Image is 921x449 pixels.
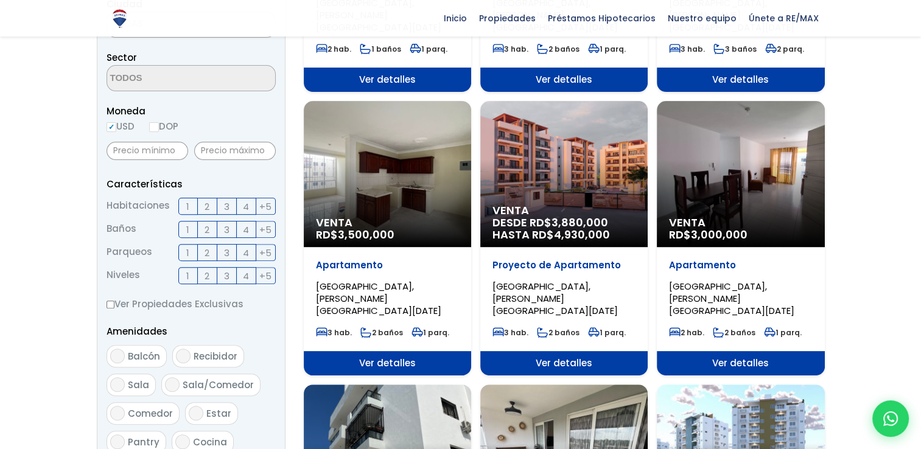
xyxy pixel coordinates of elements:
input: Cocina [175,434,190,449]
span: 1 [186,199,189,214]
span: 3,500,000 [338,227,394,242]
span: RD$ [669,227,748,242]
span: 4 [243,199,249,214]
span: Recibidor [194,350,237,363]
input: DOP [149,122,159,132]
input: USD [107,122,116,132]
span: [GEOGRAPHIC_DATA], [PERSON_NAME][GEOGRAPHIC_DATA][DATE] [316,280,441,317]
input: Recibidor [176,349,191,363]
a: Venta RD$3,000,000 Apartamento [GEOGRAPHIC_DATA], [PERSON_NAME][GEOGRAPHIC_DATA][DATE] 2 hab. 2 b... [657,101,824,375]
span: Comedor [128,407,173,420]
span: [GEOGRAPHIC_DATA], [PERSON_NAME][GEOGRAPHIC_DATA][DATE] [669,280,794,317]
span: Pantry [128,436,159,448]
span: 1 [186,268,189,284]
span: Sector [107,51,137,64]
span: 3 hab. [492,327,528,338]
span: 3 hab. [669,44,705,54]
span: 3 hab. [492,44,528,54]
span: Habitaciones [107,198,170,215]
span: 2 baños [537,44,580,54]
span: 1 parq. [588,327,626,338]
span: Ver detalles [304,68,471,92]
img: Logo de REMAX [109,8,130,29]
span: +5 [259,222,271,237]
span: 3 [224,245,229,260]
span: Moneda [107,103,276,119]
span: Ver detalles [657,351,824,375]
span: 1 [186,222,189,237]
span: Estar [206,407,231,420]
span: 2 baños [360,327,403,338]
span: 2 parq. [765,44,804,54]
input: Ver Propiedades Exclusivas [107,301,114,308]
span: +5 [259,199,271,214]
span: 1 [186,245,189,260]
span: 1 baños [360,44,401,54]
label: DOP [149,119,178,134]
span: 4,930,000 [554,227,610,242]
span: Sala/Comedor [183,378,254,391]
span: 1 parq. [411,327,449,338]
p: Características [107,176,276,192]
span: 2 hab. [316,44,351,54]
span: [GEOGRAPHIC_DATA], [PERSON_NAME][GEOGRAPHIC_DATA][DATE] [492,280,618,317]
p: Apartamento [669,259,812,271]
span: DESDE RD$ [492,217,636,241]
a: Venta DESDE RD$3,880,000 HASTA RD$4,930,000 Proyecto de Apartamento [GEOGRAPHIC_DATA], [PERSON_NA... [480,101,648,375]
a: Venta RD$3,500,000 Apartamento [GEOGRAPHIC_DATA], [PERSON_NAME][GEOGRAPHIC_DATA][DATE] 3 hab. 2 b... [304,101,471,375]
span: 3 [224,222,229,237]
span: 2 [205,245,209,260]
span: 4 [243,245,249,260]
textarea: Search [107,66,225,92]
span: 2 baños [713,327,755,338]
p: Amenidades [107,324,276,339]
input: Balcón [110,349,125,363]
span: Venta [316,217,459,229]
span: 2 [205,222,209,237]
span: 3,000,000 [691,227,748,242]
span: +5 [259,245,271,260]
input: Sala [110,377,125,392]
span: 1 parq. [588,44,626,54]
span: Sala [128,378,149,391]
span: Parqueos [107,244,152,261]
span: Ver detalles [480,351,648,375]
input: Comedor [110,406,125,420]
span: Ver detalles [480,68,648,92]
label: USD [107,119,135,134]
span: 1 parq. [764,327,802,338]
span: Propiedades [473,9,542,27]
span: HASTA RD$ [492,229,636,241]
span: Inicio [438,9,473,27]
span: RD$ [316,227,394,242]
span: 2 [205,268,209,284]
span: 2 baños [537,327,580,338]
span: Ver detalles [304,351,471,375]
span: Ver detalles [657,68,824,92]
span: 2 [205,199,209,214]
span: 3 hab. [316,327,352,338]
span: 1 parq. [410,44,447,54]
span: Venta [669,217,812,229]
span: 4 [243,268,249,284]
span: Baños [107,221,136,238]
span: Nuestro equipo [662,9,743,27]
span: Únete a RE/MAX [743,9,825,27]
span: 3 [224,268,229,284]
input: Precio máximo [194,142,276,160]
span: 2 hab. [669,327,704,338]
span: Niveles [107,267,140,284]
span: +5 [259,268,271,284]
label: Ver Propiedades Exclusivas [107,296,276,312]
span: 3,880,000 [552,215,608,230]
p: Proyecto de Apartamento [492,259,636,271]
span: Venta [492,204,636,217]
p: Apartamento [316,259,459,271]
span: 3 baños [713,44,757,54]
input: Pantry [110,434,125,449]
input: Precio mínimo [107,142,188,160]
span: Balcón [128,350,160,363]
span: 3 [224,199,229,214]
span: Cocina [193,436,227,448]
span: Préstamos Hipotecarios [542,9,662,27]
